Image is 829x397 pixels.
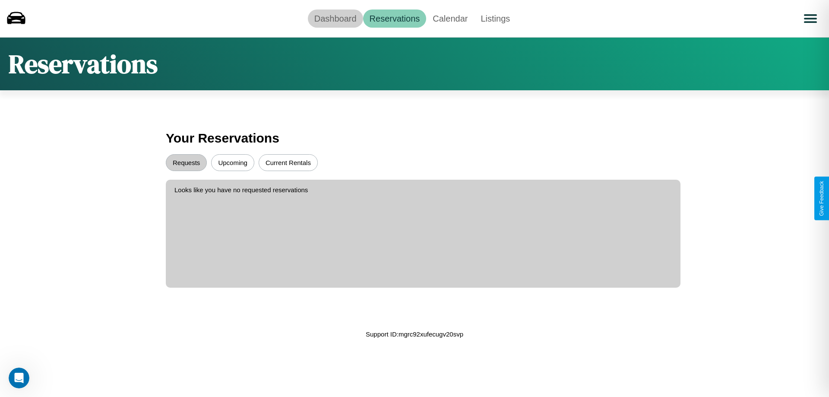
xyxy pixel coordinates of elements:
[308,10,363,28] a: Dashboard
[211,154,254,171] button: Upcoming
[366,328,463,340] p: Support ID: mgrc92xufecugv20svp
[166,127,663,150] h3: Your Reservations
[426,10,474,28] a: Calendar
[363,10,427,28] a: Reservations
[9,46,158,82] h1: Reservations
[474,10,516,28] a: Listings
[166,154,207,171] button: Requests
[9,368,29,388] iframe: Intercom live chat
[819,181,825,216] div: Give Feedback
[259,154,318,171] button: Current Rentals
[174,184,672,196] p: Looks like you have no requested reservations
[798,6,823,31] button: Open menu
